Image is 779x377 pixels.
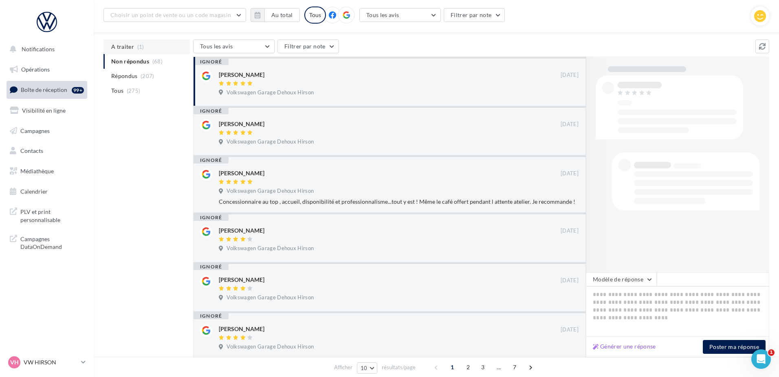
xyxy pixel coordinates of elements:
a: Boîte de réception99+ [5,81,89,98]
button: Générer une réponse [590,342,659,351]
div: [PERSON_NAME] [219,325,264,333]
p: VW HIRSON [24,358,78,366]
button: Notifications [5,41,86,58]
span: (275) [127,87,141,94]
a: VH VW HIRSON [7,355,87,370]
span: [DATE] [561,121,579,128]
div: ignoré [194,157,229,163]
button: Choisir un point de vente ou un code magasin [103,8,246,22]
span: Tous les avis [200,43,233,50]
div: [PERSON_NAME] [219,227,264,235]
span: Calendrier [20,188,48,195]
span: [DATE] [561,326,579,333]
div: Tous [304,7,326,24]
span: Notifications [22,46,55,52]
div: [PERSON_NAME] [219,71,264,79]
button: Au total [264,8,300,22]
span: Tous [111,87,123,95]
span: 1 [768,349,775,356]
span: Boîte de réception [21,86,67,93]
span: [DATE] [561,72,579,79]
button: Tous les avis [359,8,441,22]
span: (207) [141,73,154,79]
span: 10 [361,365,367,371]
button: Filtrer par note [444,8,505,22]
div: [PERSON_NAME] [219,276,264,284]
button: Tous les avis [193,39,275,53]
div: ignoré [194,214,229,221]
div: ignoré [194,313,229,319]
div: ignoré [194,108,229,114]
button: Au total [251,8,300,22]
span: Visibilité en ligne [22,107,66,114]
button: Modèle de réponse [586,272,657,286]
span: Volkswagen Garage Dehoux Hirson [227,138,314,146]
span: 2 [462,361,475,374]
a: Médiathèque [5,163,89,180]
span: Volkswagen Garage Dehoux Hirson [227,245,314,252]
span: ... [492,361,505,374]
span: VH [10,358,19,366]
span: Médiathèque [20,168,54,174]
span: Volkswagen Garage Dehoux Hirson [227,89,314,96]
span: Volkswagen Garage Dehoux Hirson [227,343,314,351]
span: Campagnes DataOnDemand [20,233,84,251]
a: Opérations [5,61,89,78]
div: ignoré [194,59,229,65]
span: Campagnes [20,127,50,134]
span: [DATE] [561,227,579,235]
span: [DATE] [561,277,579,284]
div: [PERSON_NAME] [219,169,264,177]
span: Tous les avis [366,11,399,18]
span: Choisir un point de vente ou un code magasin [110,11,231,18]
span: [DATE] [561,170,579,177]
span: Volkswagen Garage Dehoux Hirson [227,187,314,195]
div: ignoré [194,264,229,270]
span: 7 [508,361,521,374]
button: Filtrer par note [277,39,339,53]
span: Opérations [21,66,50,73]
span: PLV et print personnalisable [20,206,84,224]
a: Campagnes DataOnDemand [5,230,89,254]
div: 99+ [72,87,84,94]
span: Contacts [20,147,43,154]
span: 1 [446,361,459,374]
span: Afficher [334,364,352,371]
span: résultats/page [382,364,416,371]
button: Poster ma réponse [703,340,766,354]
div: Concessionnaire au top , accueil, disponibilité et professionnalisme...tout y est ! Même le café ... [219,198,579,206]
button: 10 [357,362,378,374]
a: Calendrier [5,183,89,200]
span: A traiter [111,43,134,51]
span: (1) [137,44,144,50]
span: Volkswagen Garage Dehoux Hirson [227,294,314,301]
span: 3 [476,361,489,374]
iframe: Intercom live chat [751,349,771,369]
div: [PERSON_NAME] [219,120,264,128]
a: Contacts [5,142,89,159]
a: Visibilité en ligne [5,102,89,119]
a: PLV et print personnalisable [5,203,89,227]
a: Campagnes [5,122,89,139]
span: Répondus [111,72,138,80]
